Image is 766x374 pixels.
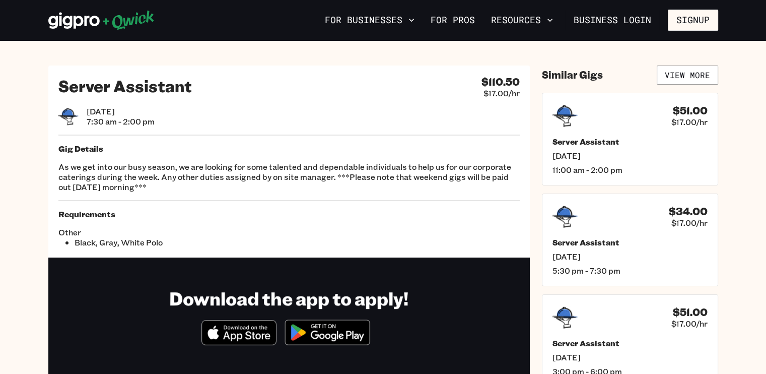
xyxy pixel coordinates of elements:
h5: Server Assistant [552,237,708,247]
span: Other [58,227,289,237]
span: [DATE] [552,252,708,262]
span: 5:30 pm - 7:30 pm [552,266,708,276]
h5: Server Assistant [552,338,708,348]
h4: $110.50 [481,76,520,88]
span: [DATE] [87,106,155,116]
span: $17.00/hr [671,319,708,329]
button: Resources [487,12,557,29]
button: For Businesses [321,12,419,29]
img: Get it on Google Play [278,314,376,351]
h5: Gig Details [58,144,520,154]
span: [DATE] [552,352,708,362]
button: Signup [668,10,718,31]
h2: Server Assistant [58,76,192,96]
li: Black, Gray, White Polo [75,237,289,247]
a: Download on the App Store [201,337,277,347]
span: $17.00/hr [483,88,520,98]
a: $34.00$17.00/hrServer Assistant[DATE]5:30 pm - 7:30 pm [542,194,718,286]
h4: Similar Gigs [542,69,603,81]
h5: Server Assistant [552,137,708,147]
h4: $51.00 [673,104,708,117]
a: $51.00$17.00/hrServer Assistant[DATE]11:00 am - 2:00 pm [542,93,718,185]
h4: $51.00 [673,306,708,319]
span: [DATE] [552,151,708,161]
span: 11:00 am - 2:00 pm [552,165,708,175]
h4: $34.00 [669,205,708,218]
span: $17.00/hr [671,117,708,127]
span: 7:30 am - 2:00 pm [87,116,155,127]
span: $17.00/hr [671,218,708,228]
a: View More [657,66,718,85]
a: Business Login [565,10,660,31]
h1: Download the app to apply! [169,287,408,309]
h5: Requirements [58,209,520,219]
p: As we get into our busy season, we are looking for some talented and dependable individuals to he... [58,162,520,192]
a: For Pros [427,12,479,29]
